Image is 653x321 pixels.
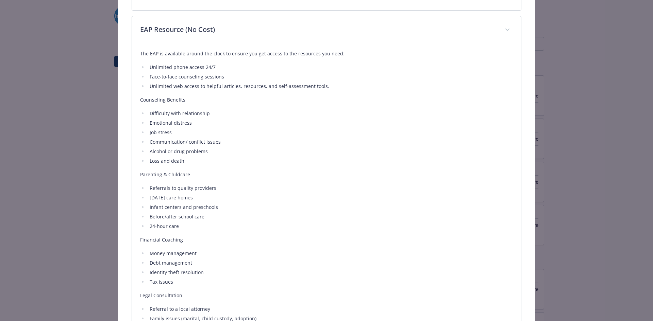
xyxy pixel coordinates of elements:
[148,82,513,90] li: Unlimited web access to helpful articles, resources, and self-assessment tools.
[148,268,513,277] li: Identity theft resolution
[148,63,513,71] li: Unlimited phone access 24/7
[148,184,513,192] li: Referrals to quality providers
[140,291,513,300] p: Legal Consultation
[148,119,513,127] li: Emotional distress
[140,96,513,104] p: Counseling Benefits
[148,128,513,137] li: Job stress
[140,24,497,35] p: EAP Resource (No Cost)
[148,147,513,156] li: Alcohol or drug problems
[148,203,513,211] li: Infant centers and preschools
[148,278,513,286] li: Tax issues
[148,73,513,81] li: Face-to-face counseling sessions
[148,157,513,165] li: Loss and death
[148,194,513,202] li: [DATE] care homes
[148,259,513,267] li: Debt management
[148,305,513,313] li: Referral to a local attorney
[140,50,513,58] p: The EAP is available around the clock to ensure you get access to the resources you need:
[140,236,513,244] p: Financial Coaching
[132,16,521,44] div: EAP Resource (No Cost)
[148,138,513,146] li: Communication/ conflict issues
[140,171,513,179] p: Parenting & Childcare
[148,222,513,230] li: 24-hour care
[148,249,513,257] li: Money management
[148,213,513,221] li: Before/after school care
[148,109,513,118] li: Difficulty with relationship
